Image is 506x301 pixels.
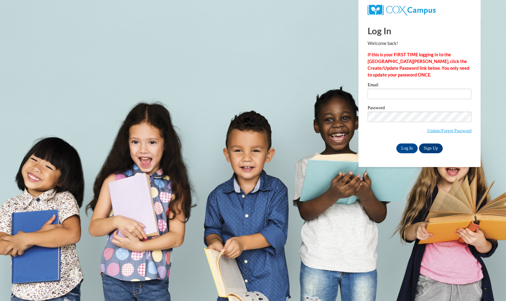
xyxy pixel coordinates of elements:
[368,7,436,12] a: COX Campus
[368,5,436,16] img: COX Campus
[368,24,471,37] h1: Log In
[396,143,418,153] input: Log In
[427,128,471,133] a: Update/Forgot Password
[368,40,471,47] p: Welcome back!
[368,83,471,89] label: Email
[368,106,471,112] label: Password
[368,52,469,77] strong: If this is your FIRST TIME logging in to the [GEOGRAPHIC_DATA][PERSON_NAME], click the Create/Upd...
[419,143,443,153] a: Sign Up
